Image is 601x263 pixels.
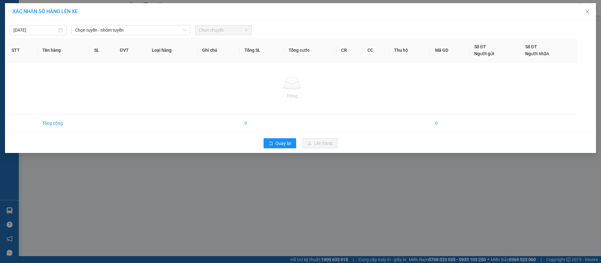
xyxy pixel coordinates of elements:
[269,141,273,146] span: rollback
[474,44,486,49] span: Số ĐT
[389,38,430,62] th: Thu hộ
[275,140,291,147] span: Quay lại
[197,38,240,62] th: Ghi chú
[199,25,248,35] span: Chọn chuyến
[239,115,284,132] td: 0
[585,9,590,14] span: close
[525,51,549,56] span: Người nhận
[302,138,337,148] button: uploadLên hàng
[336,38,363,62] th: CR
[89,38,115,62] th: SL
[37,38,89,62] th: Tên hàng
[239,38,284,62] th: Tổng SL
[430,115,469,132] td: 0
[115,38,147,62] th: ĐVT
[525,44,537,49] span: Số ĐT
[75,25,186,35] span: Chọn tuyến - nhóm tuyến
[183,28,187,32] span: down
[474,51,494,56] span: Người gửi
[12,92,573,99] div: Trống
[13,27,57,34] input: 13/09/2025
[13,8,78,14] span: XÁC NHẬN SỐ HÀNG LÊN XE
[147,38,197,62] th: Loại hàng
[430,38,469,62] th: Mã GD
[362,38,389,62] th: CC
[284,38,336,62] th: Tổng cước
[37,115,89,132] td: Tổng cộng
[264,138,296,148] button: rollbackQuay lại
[7,38,37,62] th: STT
[578,3,596,21] button: Close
